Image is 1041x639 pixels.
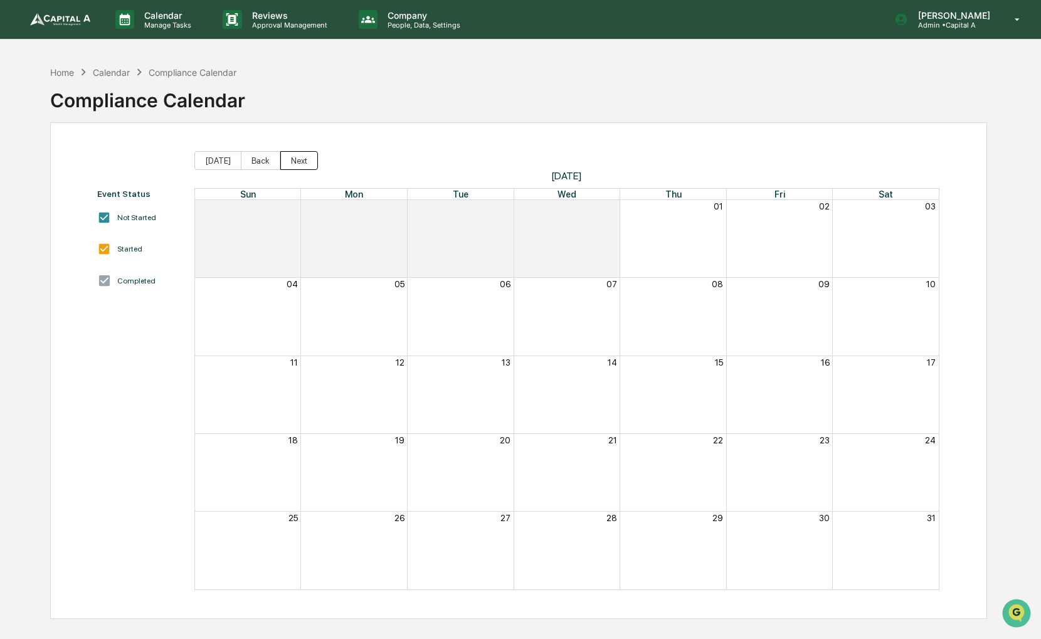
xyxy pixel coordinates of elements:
div: Event Status [97,189,181,199]
p: Manage Tasks [134,21,198,29]
span: Sat [879,189,893,199]
button: 29 [500,201,510,211]
p: [PERSON_NAME] [908,10,996,21]
button: 16 [821,357,830,367]
span: Mon [345,189,363,199]
div: Completed [117,277,156,285]
button: 10 [926,279,936,289]
button: 29 [712,513,723,523]
img: 8933085812038_c878075ebb4cc5468115_72.jpg [26,95,49,118]
span: Data Lookup [25,246,79,258]
p: Calendar [134,10,198,21]
button: 03 [925,201,936,211]
button: 22 [713,435,723,445]
button: 12 [396,357,404,367]
button: 19 [395,435,404,445]
div: Not Started [117,213,156,222]
p: Reviews [242,10,334,21]
button: See all [194,136,228,151]
div: We're available if you need us! [56,108,172,118]
button: Start new chat [213,99,228,114]
img: logo [30,13,90,26]
p: Company [378,10,467,21]
button: 23 [820,435,830,445]
div: Month View [194,188,939,590]
div: 🖐️ [13,223,23,233]
button: 18 [288,435,298,445]
button: 30 [606,201,617,211]
button: 13 [502,357,510,367]
button: 01 [714,201,723,211]
div: Past conversations [13,139,84,149]
p: Approval Management [242,21,334,29]
button: 20 [500,435,510,445]
button: 28 [394,201,404,211]
button: [DATE] [194,151,241,170]
p: Admin • Capital A [908,21,996,29]
span: Preclearance [25,222,81,235]
a: 🖐️Preclearance [8,217,86,240]
span: [DATE] [111,170,137,180]
a: 🔎Data Lookup [8,241,84,263]
button: 27 [288,201,298,211]
button: 07 [606,279,617,289]
button: 31 [927,513,936,523]
button: 15 [715,357,723,367]
div: Calendar [93,67,130,78]
iframe: Open customer support [1001,598,1035,631]
span: Wed [557,189,576,199]
div: Home [50,67,74,78]
span: [DATE] [194,170,939,182]
span: Thu [665,189,682,199]
button: 11 [290,357,298,367]
div: Start new chat [56,95,206,108]
button: 28 [606,513,617,523]
img: Sigrid Alegria [13,158,33,178]
span: Sun [240,189,256,199]
div: Started [117,245,142,253]
span: [PERSON_NAME] [39,170,102,180]
button: 05 [394,279,404,289]
img: 1746055101610-c473b297-6a78-478c-a979-82029cc54cd1 [13,95,35,118]
span: Pylon [125,277,152,286]
button: 02 [819,201,830,211]
button: Back [241,151,280,170]
div: 🔎 [13,247,23,257]
div: Compliance Calendar [50,79,245,112]
p: People, Data, Settings [378,21,467,29]
span: • [104,170,108,180]
button: 09 [818,279,830,289]
div: Compliance Calendar [149,67,236,78]
button: 06 [500,279,510,289]
span: Fri [774,189,785,199]
button: 30 [819,513,830,523]
button: 14 [608,357,617,367]
button: 21 [608,435,617,445]
div: 🗄️ [91,223,101,233]
button: 17 [927,357,936,367]
span: Tue [453,189,468,199]
button: 24 [925,435,936,445]
button: 04 [287,279,298,289]
p: How can we help? [13,26,228,46]
a: 🗄️Attestations [86,217,161,240]
button: 27 [500,513,510,523]
a: Powered byPylon [88,276,152,286]
button: 25 [288,513,298,523]
button: 08 [712,279,723,289]
button: 26 [394,513,404,523]
span: Attestations [103,222,156,235]
button: Next [280,151,318,170]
